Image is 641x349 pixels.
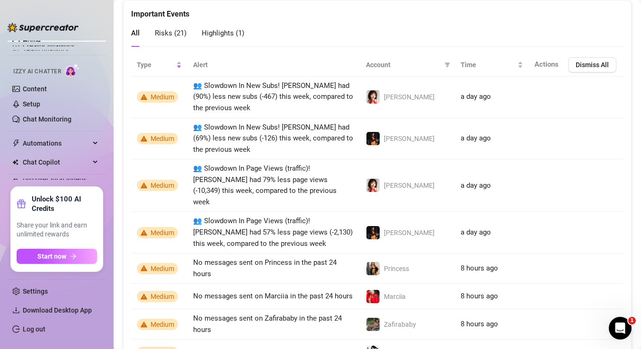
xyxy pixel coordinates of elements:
[461,181,491,190] span: a day ago
[13,67,61,76] span: Izzy AI Chatter
[366,132,380,145] img: Vanessa
[17,199,26,209] span: gift
[12,140,20,147] span: thunderbolt
[32,194,97,213] strong: Unlock $100 AI Credits
[151,321,174,328] span: Medium
[23,136,90,151] span: Automations
[17,249,97,264] button: Start nowarrow-right
[193,292,353,300] span: No messages sent on Marciia in the past 24 hours
[141,265,147,271] span: warning
[609,317,632,340] iframe: Intercom live chat
[151,265,174,272] span: Medium
[151,293,174,300] span: Medium
[445,62,450,68] span: filter
[193,314,342,334] span: No messages sent on Zafirababy in the past 24 hours
[455,53,529,77] th: Time
[23,100,40,108] a: Setup
[137,60,174,70] span: Type
[193,164,337,206] span: 👥 Slowdown In Page Views (traffic)! [PERSON_NAME] had 79% less page views (-10,349) this week, co...
[141,182,147,189] span: warning
[384,321,416,328] span: Zafirababy
[151,182,174,189] span: Medium
[37,253,66,260] span: Start now
[141,293,147,300] span: warning
[141,94,147,100] span: warning
[23,46,69,54] a: Team Analytics
[65,63,80,77] img: AI Chatter
[8,23,79,32] img: logo-BBDzfeDw.svg
[461,228,491,236] span: a day ago
[151,135,174,142] span: Medium
[70,253,77,260] span: arrow-right
[187,53,360,77] th: Alert
[193,81,353,112] span: 👥 Slowdown In New Subs! [PERSON_NAME] had (90%) less new subs (-467) this week, compared to the p...
[193,123,353,154] span: 👥 Slowdown In New Subs! [PERSON_NAME] had (69%) less new subs (-126) this week, compared to the p...
[141,229,147,236] span: warning
[366,226,380,239] img: Vanessa
[461,264,498,272] span: 8 hours ago
[23,115,71,123] a: Chat Monitoring
[384,229,435,236] span: [PERSON_NAME]
[141,321,147,328] span: warning
[366,90,380,104] img: Jessica
[461,134,491,142] span: a day ago
[384,182,435,189] span: [PERSON_NAME]
[461,60,516,70] span: Time
[366,318,380,331] img: Zafirababy
[461,92,491,101] span: a day ago
[23,38,98,53] a: Creator Analytics
[12,159,18,166] img: Chat Copilot
[141,135,147,142] span: warning
[151,229,174,236] span: Medium
[443,58,452,72] span: filter
[23,288,48,295] a: Settings
[193,258,337,278] span: No messages sent on Princess in the past 24 hours
[155,29,187,37] span: Risks ( 21 )
[384,293,406,300] span: Marciia
[193,217,353,247] span: 👥 Slowdown In Page Views (traffic)! [PERSON_NAME] had 57% less page views (-2,130) this week, com...
[202,29,244,37] span: Highlights ( 1 )
[17,221,97,239] span: Share your link and earn unlimited rewards
[366,60,441,70] span: Account
[131,29,140,37] span: All
[384,93,435,101] span: [PERSON_NAME]
[461,292,498,300] span: 8 hours ago
[151,93,174,101] span: Medium
[23,37,41,45] a: Home
[384,135,435,142] span: [PERSON_NAME]
[23,175,87,183] a: Discover Viral Videos
[12,306,20,314] span: download
[534,60,559,69] span: Actions
[131,53,187,77] th: Type
[384,265,409,272] span: Princess
[366,262,380,275] img: Princess
[568,57,616,72] button: Dismiss All
[461,320,498,328] span: 8 hours ago
[576,61,609,69] span: Dismiss All
[628,317,636,324] span: 1
[366,179,380,192] img: Jessica
[131,0,623,20] div: Important Events
[23,325,45,333] a: Log out
[23,306,92,314] span: Download Desktop App
[366,290,380,303] img: Marciia
[23,85,47,93] a: Content
[23,155,90,170] span: Chat Copilot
